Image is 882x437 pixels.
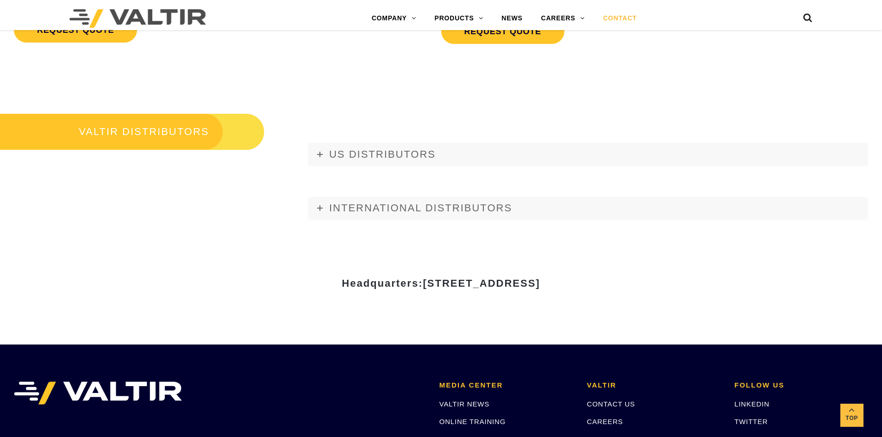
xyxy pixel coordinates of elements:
[492,9,532,28] a: NEWS
[734,382,868,389] h2: FOLLOW US
[439,382,573,389] h2: MEDIA CENTER
[594,9,646,28] a: CONTACT
[532,9,594,28] a: CAREERS
[423,277,540,289] span: [STREET_ADDRESS]
[308,197,868,220] a: INTERNATIONAL DISTRIBUTORS
[439,400,489,408] a: VALTIR NEWS
[329,148,436,160] span: US DISTRIBUTORS
[329,202,512,214] span: INTERNATIONAL DISTRIBUTORS
[734,418,768,425] a: TWITTER
[425,9,493,28] a: PRODUCTS
[69,9,206,28] img: Valtir
[342,277,540,289] strong: Headquarters:
[439,418,506,425] a: ONLINE TRAINING
[441,19,564,44] a: REQUEST QUOTE
[587,418,623,425] a: CAREERS
[363,9,425,28] a: COMPANY
[14,382,182,405] img: VALTIR
[308,143,868,166] a: US DISTRIBUTORS
[734,400,769,408] a: LINKEDIN
[840,413,863,424] span: Top
[840,404,863,427] a: Top
[587,382,721,389] h2: VALTIR
[587,400,635,408] a: CONTACT US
